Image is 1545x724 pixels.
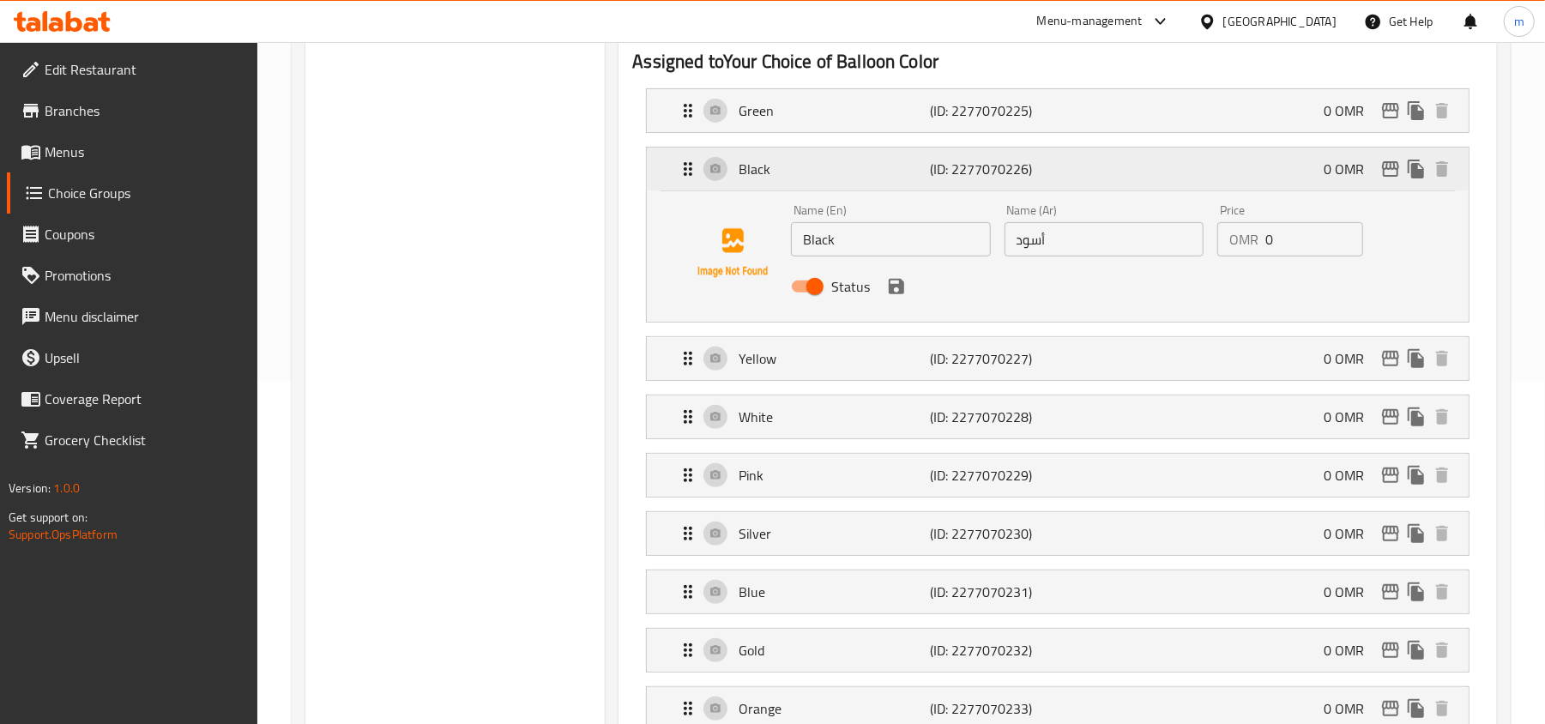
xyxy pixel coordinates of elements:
span: Coupons [45,224,244,244]
p: Blue [739,582,930,602]
input: Please enter price [1265,222,1363,256]
a: Branches [7,90,258,131]
button: edit [1378,521,1403,546]
li: Expand [632,563,1483,621]
button: duplicate [1403,462,1429,488]
li: Expand [632,446,1483,504]
button: edit [1378,404,1403,430]
p: 0 OMR [1324,640,1378,661]
button: duplicate [1403,156,1429,182]
button: delete [1429,98,1455,124]
div: Menu-management [1037,11,1143,32]
span: Upsell [45,347,244,368]
button: delete [1429,462,1455,488]
p: Yellow [739,348,930,369]
img: Black [678,198,788,308]
p: Green [739,100,930,121]
a: Choice Groups [7,172,258,214]
p: Orange [739,698,930,719]
a: Upsell [7,337,258,378]
div: Expand [647,512,1469,555]
li: Expand [632,621,1483,679]
p: (ID: 2277070232) [931,640,1059,661]
button: duplicate [1403,579,1429,605]
li: Expand [632,81,1483,140]
p: (ID: 2277070230) [931,523,1059,544]
li: ExpandBlackName (En)Name (Ar)PriceOMRStatussave [632,140,1483,329]
p: (ID: 2277070231) [931,582,1059,602]
div: Expand [647,395,1469,438]
div: [GEOGRAPHIC_DATA] [1223,12,1337,31]
h2: Assigned to Your Choice of Balloon Color [632,49,1483,75]
p: (ID: 2277070228) [931,407,1059,427]
button: delete [1429,579,1455,605]
button: duplicate [1403,98,1429,124]
button: duplicate [1403,346,1429,371]
input: Enter name En [791,222,990,256]
p: (ID: 2277070233) [931,698,1059,719]
p: White [739,407,930,427]
p: 0 OMR [1324,582,1378,602]
button: duplicate [1403,637,1429,663]
a: Coupons [7,214,258,255]
button: edit [1378,696,1403,721]
button: edit [1378,637,1403,663]
p: Silver [739,523,930,544]
li: Expand [632,329,1483,388]
a: Grocery Checklist [7,419,258,461]
p: 0 OMR [1324,523,1378,544]
a: Menus [7,131,258,172]
button: delete [1429,346,1455,371]
a: Coverage Report [7,378,258,419]
button: edit [1378,346,1403,371]
div: Expand [647,337,1469,380]
li: Expand [632,388,1483,446]
p: (ID: 2277070225) [931,100,1059,121]
span: Version: [9,477,51,499]
a: Edit Restaurant [7,49,258,90]
button: delete [1429,637,1455,663]
div: Expand [647,89,1469,132]
button: edit [1378,98,1403,124]
a: Promotions [7,255,258,296]
span: 1.0.0 [53,477,80,499]
button: delete [1429,696,1455,721]
div: Expand [647,454,1469,497]
div: Expand [647,570,1469,613]
p: 0 OMR [1324,407,1378,427]
button: duplicate [1403,521,1429,546]
p: 0 OMR [1324,159,1378,179]
div: Expand [647,148,1469,190]
button: edit [1378,156,1403,182]
p: (ID: 2277070227) [931,348,1059,369]
a: Support.OpsPlatform [9,523,118,546]
span: Promotions [45,265,244,286]
p: Gold [739,640,930,661]
button: duplicate [1403,696,1429,721]
p: 0 OMR [1324,100,1378,121]
button: duplicate [1403,404,1429,430]
button: save [884,274,909,299]
li: Expand [632,504,1483,563]
button: edit [1378,462,1403,488]
button: delete [1429,521,1455,546]
p: Black [739,159,930,179]
button: edit [1378,579,1403,605]
p: 0 OMR [1324,348,1378,369]
p: OMR [1229,229,1258,250]
div: Expand [647,629,1469,672]
span: Branches [45,100,244,121]
a: Menu disclaimer [7,296,258,337]
p: Pink [739,465,930,486]
p: (ID: 2277070226) [931,159,1059,179]
span: Grocery Checklist [45,430,244,450]
p: 0 OMR [1324,698,1378,719]
span: Coverage Report [45,389,244,409]
span: Status [831,276,870,297]
span: Choice Groups [48,183,244,203]
input: Enter name Ar [1005,222,1204,256]
span: Menus [45,142,244,162]
button: delete [1429,404,1455,430]
p: 0 OMR [1324,465,1378,486]
span: Get support on: [9,506,88,528]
